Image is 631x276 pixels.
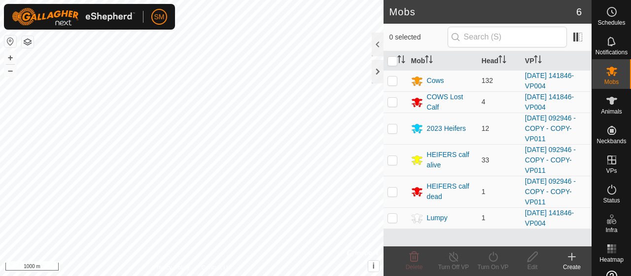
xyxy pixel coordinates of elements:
th: Head [478,51,521,71]
img: Gallagher Logo [12,8,135,26]
a: [DATE] 141846-VP004 [525,72,574,90]
div: Turn On VP [473,263,513,272]
span: 33 [482,156,490,164]
span: SM [154,12,165,22]
span: Mobs [604,79,619,85]
div: Edit [513,263,552,272]
span: 12 [482,124,490,132]
div: Create [552,263,592,272]
span: Infra [605,227,617,233]
p-sorticon: Activate to sort [397,57,405,65]
a: [DATE] 141846-VP004 [525,93,574,111]
button: Reset Map [4,36,16,47]
div: 2023 Heifers [427,123,466,134]
a: [DATE] 141846-VP004 [525,209,574,227]
button: Map Layers [22,36,34,48]
span: 6 [576,4,582,19]
p-sorticon: Activate to sort [534,57,542,65]
input: Search (S) [448,27,567,47]
span: i [372,262,374,270]
button: i [368,261,379,272]
span: 0 selected [389,32,448,42]
span: 1 [482,214,486,222]
span: Delete [406,264,423,271]
th: VP [521,51,592,71]
a: [DATE] 092946 - COPY - COPY-VP011 [525,146,576,174]
span: Schedules [597,20,625,26]
div: COWS Lost Calf [427,92,474,113]
th: Mob [407,51,478,71]
a: [DATE] 092946 - COPY - COPY-VP011 [525,114,576,143]
span: 1 [482,188,486,196]
div: HEIFERS calf alive [427,150,474,170]
p-sorticon: Activate to sort [498,57,506,65]
a: Contact Us [201,263,230,272]
a: Privacy Policy [153,263,190,272]
span: Neckbands [596,138,626,144]
span: Animals [601,109,622,115]
span: 132 [482,77,493,84]
div: Cows [427,76,444,86]
button: + [4,52,16,64]
h2: Mobs [389,6,576,18]
div: HEIFERS calf dead [427,181,474,202]
span: 4 [482,98,486,106]
span: Notifications [596,49,628,55]
div: Turn Off VP [434,263,473,272]
button: – [4,65,16,77]
span: Status [603,197,620,203]
p-sorticon: Activate to sort [425,57,433,65]
a: [DATE] 092946 - COPY - COPY-VP011 [525,177,576,206]
div: Lumpy [427,213,448,223]
span: VPs [606,168,617,174]
span: Heatmap [599,257,624,263]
